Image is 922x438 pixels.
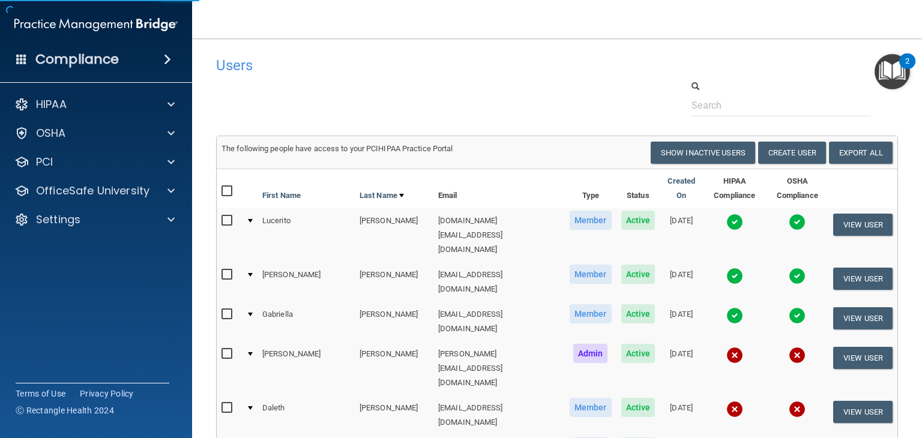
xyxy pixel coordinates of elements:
[360,188,404,203] a: Last Name
[789,214,806,230] img: tick.e7d51cea.svg
[651,142,755,164] button: Show Inactive Users
[833,401,893,423] button: View User
[715,359,908,407] iframe: Drift Widget Chat Controller
[703,169,766,208] th: HIPAA Compliance
[660,302,703,341] td: [DATE]
[726,214,743,230] img: tick.e7d51cea.svg
[829,142,893,164] a: Export All
[621,211,655,230] span: Active
[14,126,175,140] a: OSHA
[433,341,565,395] td: [PERSON_NAME][EMAIL_ADDRESS][DOMAIN_NAME]
[660,341,703,395] td: [DATE]
[621,304,655,323] span: Active
[570,304,612,323] span: Member
[905,61,909,77] div: 2
[35,51,119,68] h4: Compliance
[664,174,698,203] a: Created On
[433,302,565,341] td: [EMAIL_ADDRESS][DOMAIN_NAME]
[570,211,612,230] span: Member
[833,307,893,329] button: View User
[766,169,828,208] th: OSHA Compliance
[789,268,806,284] img: tick.e7d51cea.svg
[36,212,80,227] p: Settings
[726,268,743,284] img: tick.e7d51cea.svg
[14,184,175,198] a: OfficeSafe University
[833,268,893,290] button: View User
[355,341,433,395] td: [PERSON_NAME]
[433,169,565,208] th: Email
[221,144,453,153] span: The following people have access to your PCIHIPAA Practice Portal
[565,169,616,208] th: Type
[660,208,703,262] td: [DATE]
[355,395,433,435] td: [PERSON_NAME]
[433,208,565,262] td: [DOMAIN_NAME][EMAIL_ADDRESS][DOMAIN_NAME]
[14,97,175,112] a: HIPAA
[14,155,175,169] a: PCI
[36,184,149,198] p: OfficeSafe University
[789,401,806,418] img: cross.ca9f0e7f.svg
[833,347,893,369] button: View User
[726,307,743,324] img: tick.e7d51cea.svg
[36,97,67,112] p: HIPAA
[789,307,806,324] img: tick.e7d51cea.svg
[258,395,355,435] td: Daleth
[262,188,301,203] a: First Name
[726,401,743,418] img: cross.ca9f0e7f.svg
[573,344,608,363] span: Admin
[16,388,65,400] a: Terms of Use
[258,208,355,262] td: Lucerito
[258,302,355,341] td: Gabriella
[621,344,655,363] span: Active
[80,388,134,400] a: Privacy Policy
[660,395,703,435] td: [DATE]
[621,398,655,417] span: Active
[616,169,660,208] th: Status
[14,13,178,37] img: PMB logo
[691,94,871,116] input: Search
[258,262,355,302] td: [PERSON_NAME]
[875,54,910,89] button: Open Resource Center, 2 new notifications
[355,262,433,302] td: [PERSON_NAME]
[660,262,703,302] td: [DATE]
[833,214,893,236] button: View User
[726,347,743,364] img: cross.ca9f0e7f.svg
[570,265,612,284] span: Member
[258,341,355,395] td: [PERSON_NAME]
[433,262,565,302] td: [EMAIL_ADDRESS][DOMAIN_NAME]
[355,208,433,262] td: [PERSON_NAME]
[433,395,565,435] td: [EMAIL_ADDRESS][DOMAIN_NAME]
[36,155,53,169] p: PCI
[758,142,826,164] button: Create User
[36,126,66,140] p: OSHA
[789,347,806,364] img: cross.ca9f0e7f.svg
[570,398,612,417] span: Member
[355,302,433,341] td: [PERSON_NAME]
[16,404,114,416] span: Ⓒ Rectangle Health 2024
[216,58,606,73] h4: Users
[621,265,655,284] span: Active
[14,212,175,227] a: Settings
